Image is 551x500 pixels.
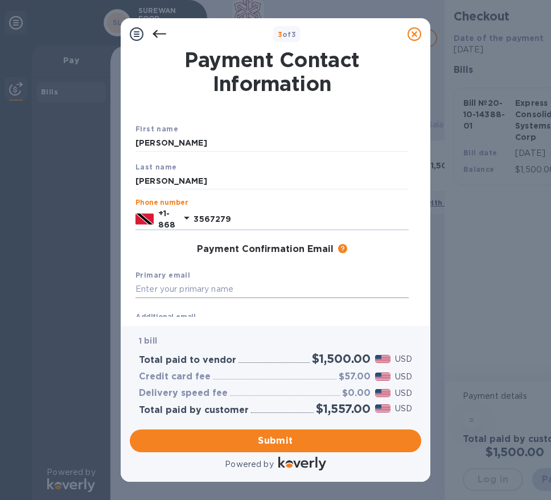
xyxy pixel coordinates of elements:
[225,458,273,470] p: Powered by
[135,172,409,189] input: Enter your last name
[312,352,371,366] h2: $1,500.00
[158,208,175,230] p: +1-868
[135,281,409,298] input: Enter your primary name
[139,355,236,366] h3: Total paid to vendor
[339,371,371,382] h3: $57.00
[316,402,371,416] h2: $1,557.00
[135,213,154,225] img: TT
[395,371,412,383] p: USD
[375,373,390,381] img: USD
[278,457,326,470] img: Logo
[135,313,196,320] label: Additional email
[375,355,390,363] img: USD
[342,388,371,399] h3: $0.00
[278,30,282,39] span: 3
[278,30,297,39] b: of 3
[194,210,409,228] input: Enter your phone number
[395,387,412,399] p: USD
[139,371,211,382] h3: Credit card fee
[375,404,390,412] img: USD
[135,48,409,96] h1: Payment Contact Information
[130,429,421,452] button: Submit
[135,125,178,133] b: First name
[139,388,228,399] h3: Delivery speed fee
[139,405,249,416] h3: Total paid by customer
[135,163,177,171] b: Last name
[135,271,190,279] b: Primary email
[139,336,157,345] b: 1 bill
[395,353,412,365] p: USD
[395,403,412,415] p: USD
[197,244,334,255] h3: Payment Confirmation Email
[139,434,412,448] span: Submit
[135,135,409,152] input: Enter your first name
[135,200,188,206] label: Phone number
[375,389,390,397] img: USD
